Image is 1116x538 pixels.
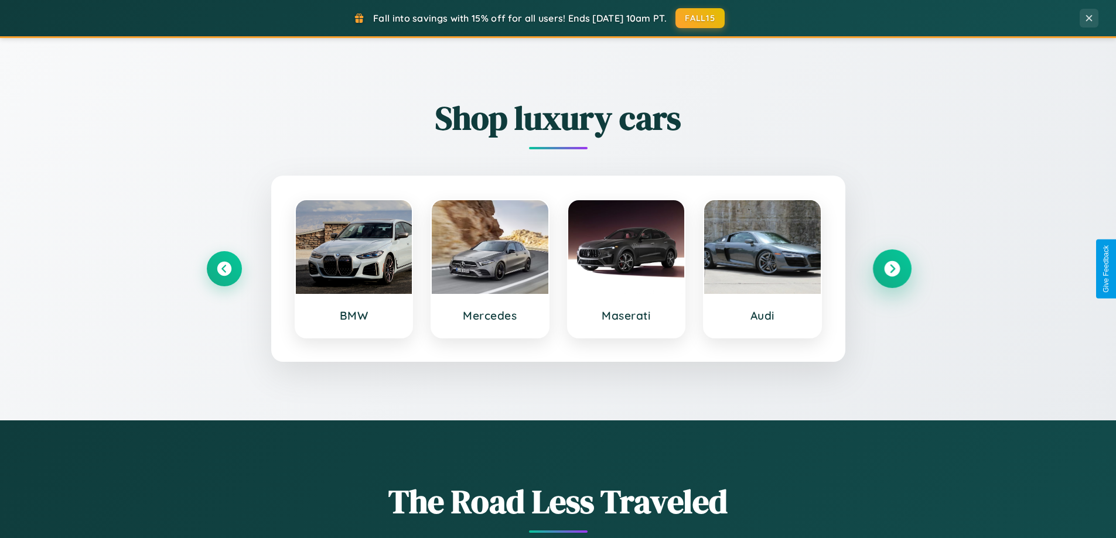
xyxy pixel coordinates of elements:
button: FALL15 [675,8,725,28]
h3: Mercedes [443,309,537,323]
span: Fall into savings with 15% off for all users! Ends [DATE] 10am PT. [373,12,667,24]
h3: Audi [716,309,809,323]
h3: Maserati [580,309,673,323]
h1: The Road Less Traveled [207,479,910,524]
h2: Shop luxury cars [207,95,910,141]
h3: BMW [308,309,401,323]
div: Give Feedback [1102,245,1110,293]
